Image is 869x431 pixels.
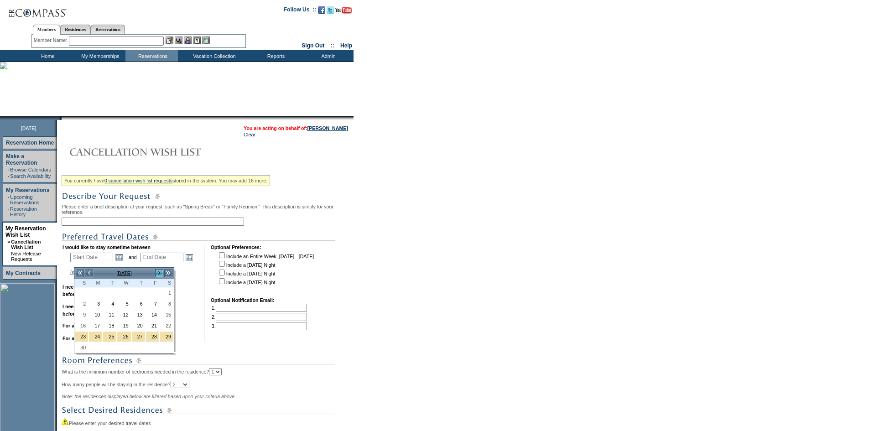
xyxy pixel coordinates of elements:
a: Members [33,25,61,35]
td: · [7,251,10,262]
div: Please enter your desired travel dates [62,418,351,426]
a: Reservation History [10,206,37,217]
td: Monday, November 03, 2025 [88,298,103,309]
td: [DATE] [94,268,155,278]
img: Cancellation Wish List [62,143,244,161]
b: I would like to stay sometime between [62,244,151,250]
td: Friday, November 14, 2025 [146,309,160,320]
a: My Reservations [6,187,49,193]
td: Thanksgiving Holiday [74,331,88,342]
th: Monday [88,279,103,287]
td: Tuesday, November 04, 2025 [103,298,117,309]
a: 18 [103,321,116,331]
a: Open the calendar popup. [184,252,194,262]
span: You are acting on behalf of: [244,125,348,131]
a: Help [340,42,352,49]
td: Thanksgiving Holiday [117,331,131,342]
a: 28 [146,332,159,342]
td: Include an Entire Week, [DATE] - [DATE] Include a [DATE] Night Include a [DATE] Night Include a [... [217,251,314,291]
img: Reservations [193,36,201,44]
img: Impersonate [184,36,192,44]
a: 23 [75,332,88,342]
td: · [8,173,9,179]
td: Tuesday, November 11, 2025 [103,309,117,320]
a: >> [164,269,173,278]
a: 30 [75,343,88,353]
a: 2 [75,299,88,309]
a: 11 [103,310,116,320]
td: Thursday, November 06, 2025 [131,298,146,309]
a: 0 cancellation wish list requests [104,178,172,183]
td: 3. [212,322,307,330]
a: 7 [146,299,159,309]
a: 27 [132,332,145,342]
th: Wednesday [117,279,131,287]
a: 22 [160,321,173,331]
a: 8 [160,299,173,309]
a: Browse Calendars [10,167,51,172]
span: Note: the residences displayed below are filtered based upon your criteria above [62,394,234,399]
td: Sunday, November 30, 2025 [74,342,88,353]
a: Open the calendar popup. [114,252,124,262]
span: :: [331,42,334,49]
td: · [8,206,9,217]
td: Reports [249,50,301,62]
th: Saturday [160,279,174,287]
img: Follow us on Twitter [327,6,334,14]
td: Thanksgiving Holiday [146,331,160,342]
a: 9 [75,310,88,320]
a: Cancellation Wish List [11,239,41,250]
td: Reservations [125,50,178,62]
a: 20 [132,321,145,331]
a: 5 [117,299,130,309]
a: 4 [103,299,116,309]
a: << [75,269,84,278]
a: < [84,269,94,278]
a: Clear [244,132,255,137]
a: Search Availability [10,173,51,179]
img: blank.gif [62,116,62,120]
a: 21 [146,321,159,331]
a: Residences [60,25,91,34]
td: Saturday, November 01, 2025 [160,287,174,298]
b: For a maximum of [62,336,104,341]
span: [DATE] [21,125,36,131]
a: 14 [146,310,159,320]
td: Wednesday, November 19, 2025 [117,320,131,331]
td: Follow Us :: [284,5,316,16]
td: Wednesday, November 12, 2025 [117,309,131,320]
th: Tuesday [103,279,117,287]
a: 19 [117,321,130,331]
th: Friday [146,279,160,287]
b: » [7,239,10,244]
a: 17 [89,321,102,331]
td: Friday, November 21, 2025 [146,320,160,331]
a: 29 [160,332,173,342]
input: Date format: M/D/Y. Shortcut keys: [T] for Today. [UP] or [.] for Next Day. [DOWN] or [,] for Pre... [70,253,113,262]
a: Make a Reservation [6,153,37,166]
td: Sunday, November 09, 2025 [74,309,88,320]
a: 13 [132,310,145,320]
img: promoShadowLeftCorner.gif [58,116,62,120]
a: 24 [89,332,102,342]
td: Thursday, November 20, 2025 [131,320,146,331]
a: 10 [89,310,102,320]
a: My Reservation Wish List [5,225,46,238]
td: Tuesday, November 18, 2025 [103,320,117,331]
td: Saturday, November 15, 2025 [160,309,174,320]
b: Optional Notification Email: [211,297,275,303]
td: Monday, November 17, 2025 [88,320,103,331]
a: 26 [117,332,130,342]
td: Monday, November 10, 2025 [88,309,103,320]
a: 6 [132,299,145,309]
a: New Release Requests [11,251,41,262]
td: Wednesday, November 05, 2025 [117,298,131,309]
b: I need a minimum of [62,284,109,290]
a: Follow us on Twitter [327,9,334,15]
td: My Memberships [73,50,125,62]
a: (show holiday calendar) [70,270,122,275]
a: My Contracts [6,270,41,276]
a: Upcoming Reservations [10,194,39,205]
img: b_calculator.gif [202,36,210,44]
td: 2. [212,313,307,321]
